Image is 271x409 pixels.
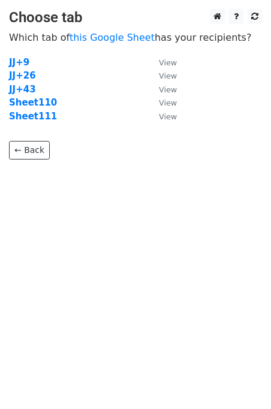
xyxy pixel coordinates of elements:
a: ← Back [9,141,50,160]
a: Sheet110 [9,97,57,108]
small: View [159,58,177,67]
small: View [159,85,177,94]
a: JJ+43 [9,84,36,95]
small: View [159,71,177,80]
h3: Choose tab [9,9,262,26]
iframe: Chat Widget [211,351,271,409]
p: Which tab of has your recipients? [9,31,262,44]
a: View [147,111,177,122]
a: JJ+9 [9,57,29,68]
a: View [147,97,177,108]
small: View [159,98,177,107]
a: Sheet111 [9,111,57,122]
a: View [147,70,177,81]
a: View [147,84,177,95]
a: JJ+26 [9,70,36,81]
a: View [147,57,177,68]
a: this Google Sheet [70,32,155,43]
small: View [159,112,177,121]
